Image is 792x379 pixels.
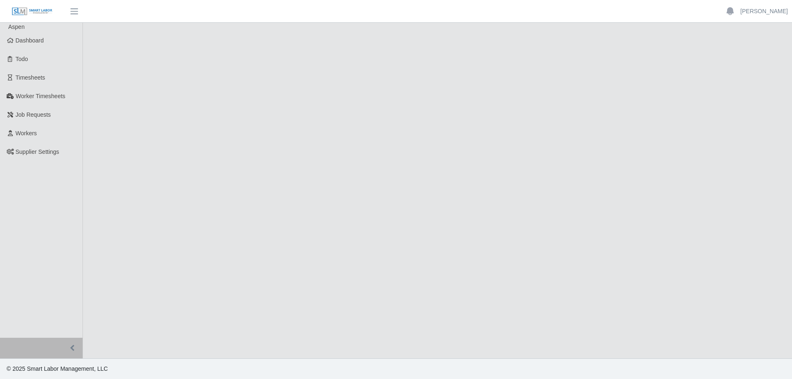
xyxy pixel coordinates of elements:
a: [PERSON_NAME] [740,7,788,16]
span: Worker Timesheets [16,93,65,99]
span: Aspen [8,24,25,30]
span: Todo [16,56,28,62]
span: Job Requests [16,111,51,118]
span: Timesheets [16,74,45,81]
span: Supplier Settings [16,148,59,155]
span: Workers [16,130,37,137]
span: © 2025 Smart Labor Management, LLC [7,365,108,372]
span: Dashboard [16,37,44,44]
img: SLM Logo [12,7,53,16]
